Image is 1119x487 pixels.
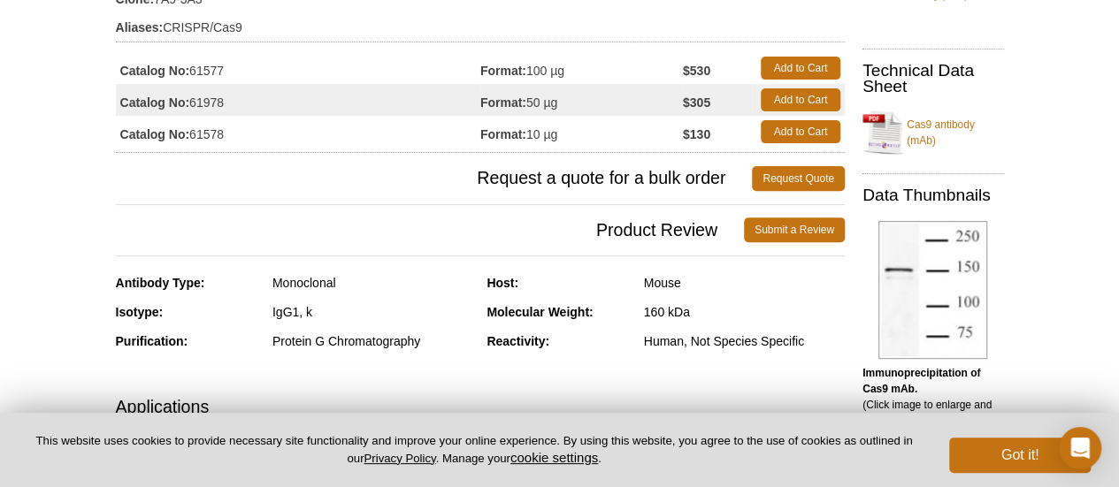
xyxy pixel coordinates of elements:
[878,221,987,359] img: Cas9 antibody (mAb) tested by immunoprecipitation.
[644,304,845,320] div: 160 kDa
[683,95,710,110] strong: $305
[949,438,1091,473] button: Got it!
[480,95,526,110] strong: Format:
[116,52,480,84] td: 61577
[480,84,683,116] td: 50 µg
[761,120,840,143] a: Add to Cart
[480,52,683,84] td: 100 µg
[116,166,753,191] span: Request a quote for a bulk order
[120,95,190,110] strong: Catalog No:
[116,116,480,148] td: 61578
[744,217,845,242] a: Submit a Review
[116,393,845,420] h3: Applications
[761,57,840,80] a: Add to Cart
[480,63,526,79] strong: Format:
[683,63,710,79] strong: $530
[28,433,920,467] p: This website uses cookies to provide necessary site functionality and improve your online experie...
[364,452,435,465] a: Privacy Policy
[862,367,980,395] b: Immunoprecipitation of Cas9 mAb.
[862,106,1004,159] a: Cas9 antibody (mAb)
[862,365,1004,429] p: (Click image to enlarge and see details.)
[862,187,1004,203] h2: Data Thumbnails
[116,19,164,35] strong: Aliases:
[272,304,473,320] div: IgG1, k
[120,126,190,142] strong: Catalog No:
[272,333,473,349] div: Protein G Chromatography
[116,84,480,116] td: 61978
[761,88,840,111] a: Add to Cart
[116,305,164,319] strong: Isotype:
[487,276,518,290] strong: Host:
[480,116,683,148] td: 10 µg
[116,276,205,290] strong: Antibody Type:
[510,450,598,465] button: cookie settings
[116,217,744,242] span: Product Review
[120,63,190,79] strong: Catalog No:
[487,305,593,319] strong: Molecular Weight:
[116,334,188,348] strong: Purification:
[862,63,1004,95] h2: Technical Data Sheet
[480,126,526,142] strong: Format:
[487,334,549,348] strong: Reactivity:
[683,126,710,142] strong: $130
[116,9,845,37] td: CRISPR/Cas9
[644,275,845,291] div: Mouse
[272,275,473,291] div: Monoclonal
[644,333,845,349] div: Human, Not Species Specific
[752,166,845,191] a: Request Quote
[1059,427,1101,469] div: Open Intercom Messenger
